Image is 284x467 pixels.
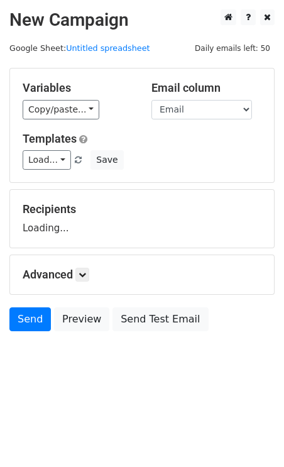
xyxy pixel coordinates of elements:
[23,202,261,235] div: Loading...
[23,100,99,119] a: Copy/paste...
[23,268,261,282] h5: Advanced
[66,43,150,53] a: Untitled spreadsheet
[23,81,133,95] h5: Variables
[23,132,77,145] a: Templates
[190,43,275,53] a: Daily emails left: 50
[9,307,51,331] a: Send
[9,9,275,31] h2: New Campaign
[151,81,261,95] h5: Email column
[54,307,109,331] a: Preview
[190,41,275,55] span: Daily emails left: 50
[23,202,261,216] h5: Recipients
[112,307,208,331] a: Send Test Email
[23,150,71,170] a: Load...
[9,43,150,53] small: Google Sheet:
[90,150,123,170] button: Save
